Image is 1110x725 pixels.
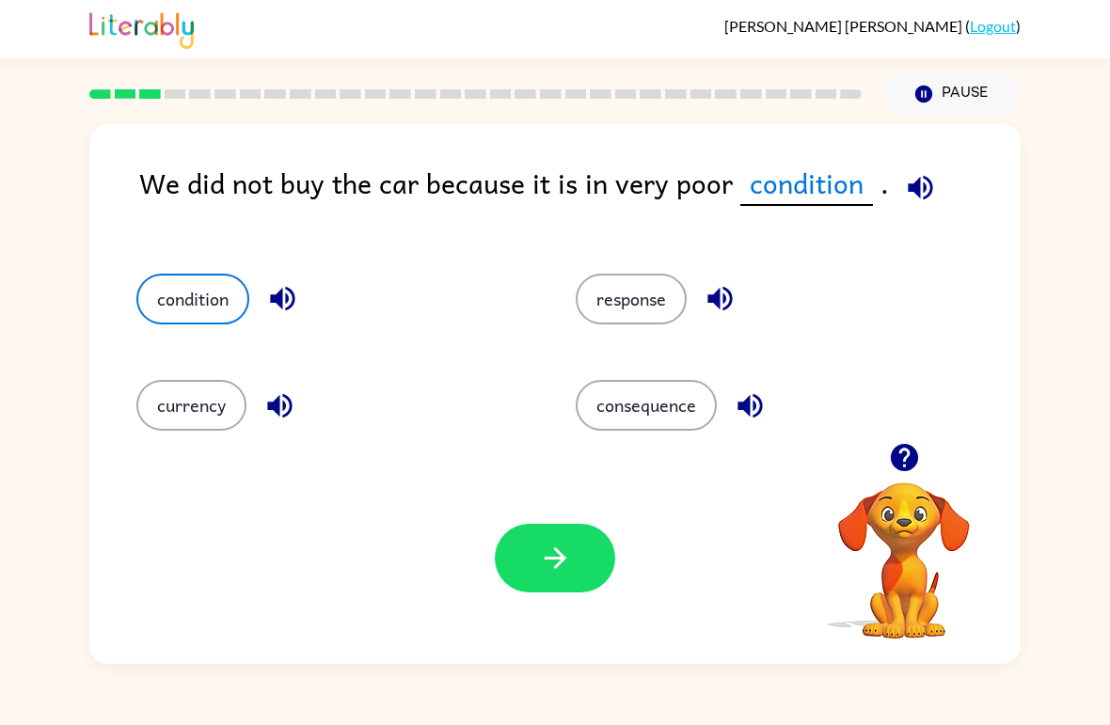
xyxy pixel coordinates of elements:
[136,380,246,431] button: currency
[139,162,1021,236] div: We did not buy the car because it is in very poor .
[576,380,717,431] button: consequence
[740,162,873,206] span: condition
[89,8,194,49] img: Literably
[970,17,1016,35] a: Logout
[576,274,687,324] button: response
[136,274,249,324] button: condition
[810,453,998,641] video: Your browser must support playing .mp4 files to use Literably. Please try using another browser.
[884,72,1021,116] button: Pause
[724,17,1021,35] div: ( )
[724,17,965,35] span: [PERSON_NAME] [PERSON_NAME]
